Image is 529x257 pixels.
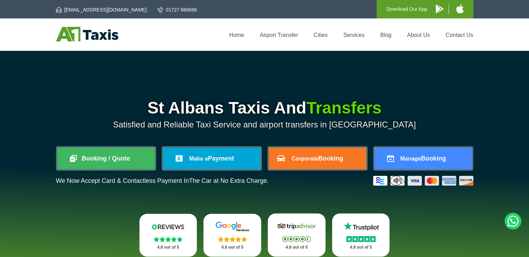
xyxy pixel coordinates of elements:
[158,6,197,13] a: 01727 866666
[56,27,118,41] img: A1 Taxis St Albans LTD
[139,214,197,257] a: Reviews.io Stars 4.8 out of 5
[56,177,269,185] p: We Now Accept Card & Contactless Payment In
[276,221,318,232] img: Tripadvisor
[306,99,382,117] span: Transfers
[373,176,473,186] img: Credit And Debit Cards
[340,243,382,252] p: 4.8 out of 5
[332,213,390,257] a: Trustpilot Stars 4.8 out of 5
[163,148,261,169] a: Make aPayment
[56,100,473,116] h1: St Albans Taxis And
[407,32,430,38] a: About Us
[291,156,318,162] span: Corporate
[211,243,254,252] p: 4.8 out of 5
[189,177,268,184] span: The Car at No Extra Charge.
[211,221,253,232] img: Google
[189,156,208,162] span: Make a
[147,243,190,252] p: 4.8 out of 5
[343,32,364,38] a: Services
[268,213,326,257] a: Tripadvisor Stars 4.8 out of 5
[203,214,261,257] a: Google Stars 4.8 out of 5
[56,6,147,13] a: [EMAIL_ADDRESS][DOMAIN_NAME]
[386,5,427,14] p: Download Our App
[314,32,328,38] a: Cities
[269,148,366,169] a: CorporateBooking
[218,236,247,242] img: Stars
[346,236,376,242] img: Stars
[282,236,311,242] img: Stars
[57,148,155,169] a: Booking / Quote
[154,236,183,242] img: Stars
[56,120,473,130] p: Satisfied and Reliable Taxi Service and airport transfers in [GEOGRAPHIC_DATA]
[380,32,391,38] a: Blog
[260,32,298,38] a: Airport Transfer
[375,148,472,169] a: ManageBooking
[446,32,473,38] a: Contact Us
[456,4,464,13] img: A1 Taxis iPhone App
[147,221,189,232] img: Reviews.io
[229,32,244,38] a: Home
[436,5,443,13] img: A1 Taxis Android App
[275,243,318,252] p: 4.8 out of 5
[400,156,421,162] span: Manage
[340,221,382,232] img: Trustpilot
